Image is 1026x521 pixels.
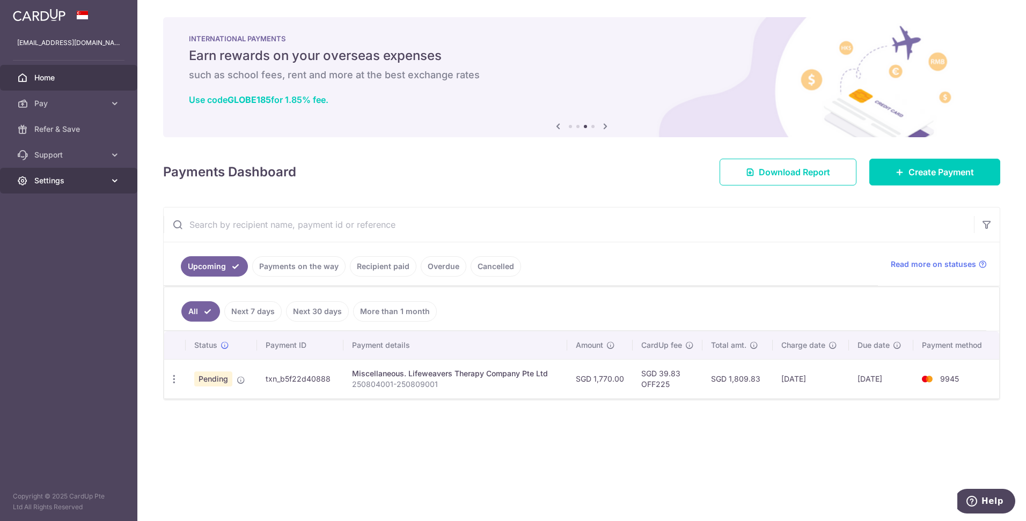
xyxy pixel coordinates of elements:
td: SGD 1,770.00 [567,359,633,398]
h6: such as school fees, rent and more at the best exchange rates [189,69,974,81]
a: Create Payment [869,159,1000,185]
span: Home [34,72,105,83]
a: More than 1 month [353,301,437,322]
span: Create Payment [908,166,974,178]
a: All [181,301,220,322]
img: Bank Card [917,373,938,385]
th: Payment method [913,331,999,359]
td: [DATE] [773,359,849,398]
img: CardUp [13,9,65,21]
a: Cancelled [471,256,521,277]
a: Read more on statuses [891,259,987,270]
span: Amount [576,340,603,351]
span: Total amt. [711,340,746,351]
td: SGD 1,809.83 [702,359,772,398]
img: International Payment Banner [163,17,1000,137]
span: Status [194,340,217,351]
a: Use codeGLOBE185for 1.85% fee. [189,94,328,105]
span: Support [34,150,105,160]
span: 9945 [940,374,959,383]
td: [DATE] [849,359,913,398]
input: Search by recipient name, payment id or reference [164,207,974,242]
span: Refer & Save [34,124,105,135]
iframe: Opens a widget where you can find more information [957,489,1015,516]
p: 250804001-250809001 [352,379,559,390]
span: CardUp fee [641,340,682,351]
p: [EMAIL_ADDRESS][DOMAIN_NAME] [17,38,120,48]
h4: Payments Dashboard [163,162,296,182]
span: Read more on statuses [891,259,976,270]
a: Payments on the way [252,256,346,277]
b: GLOBE185 [228,94,271,105]
span: Pay [34,98,105,109]
div: Miscellaneous. Lifeweavers Therapy Company Pte Ltd [352,368,559,379]
span: Download Report [759,166,830,178]
span: Settings [34,175,105,186]
th: Payment ID [257,331,343,359]
a: Overdue [421,256,466,277]
p: INTERNATIONAL PAYMENTS [189,34,974,43]
span: Charge date [781,340,825,351]
a: Next 7 days [224,301,282,322]
th: Payment details [343,331,567,359]
span: Pending [194,371,232,386]
h5: Earn rewards on your overseas expenses [189,47,974,64]
td: txn_b5f22d40888 [257,359,343,398]
a: Download Report [720,159,856,185]
td: SGD 39.83 OFF225 [633,359,702,398]
a: Upcoming [181,256,248,277]
a: Recipient paid [350,256,416,277]
a: Next 30 days [286,301,349,322]
span: Due date [858,340,890,351]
